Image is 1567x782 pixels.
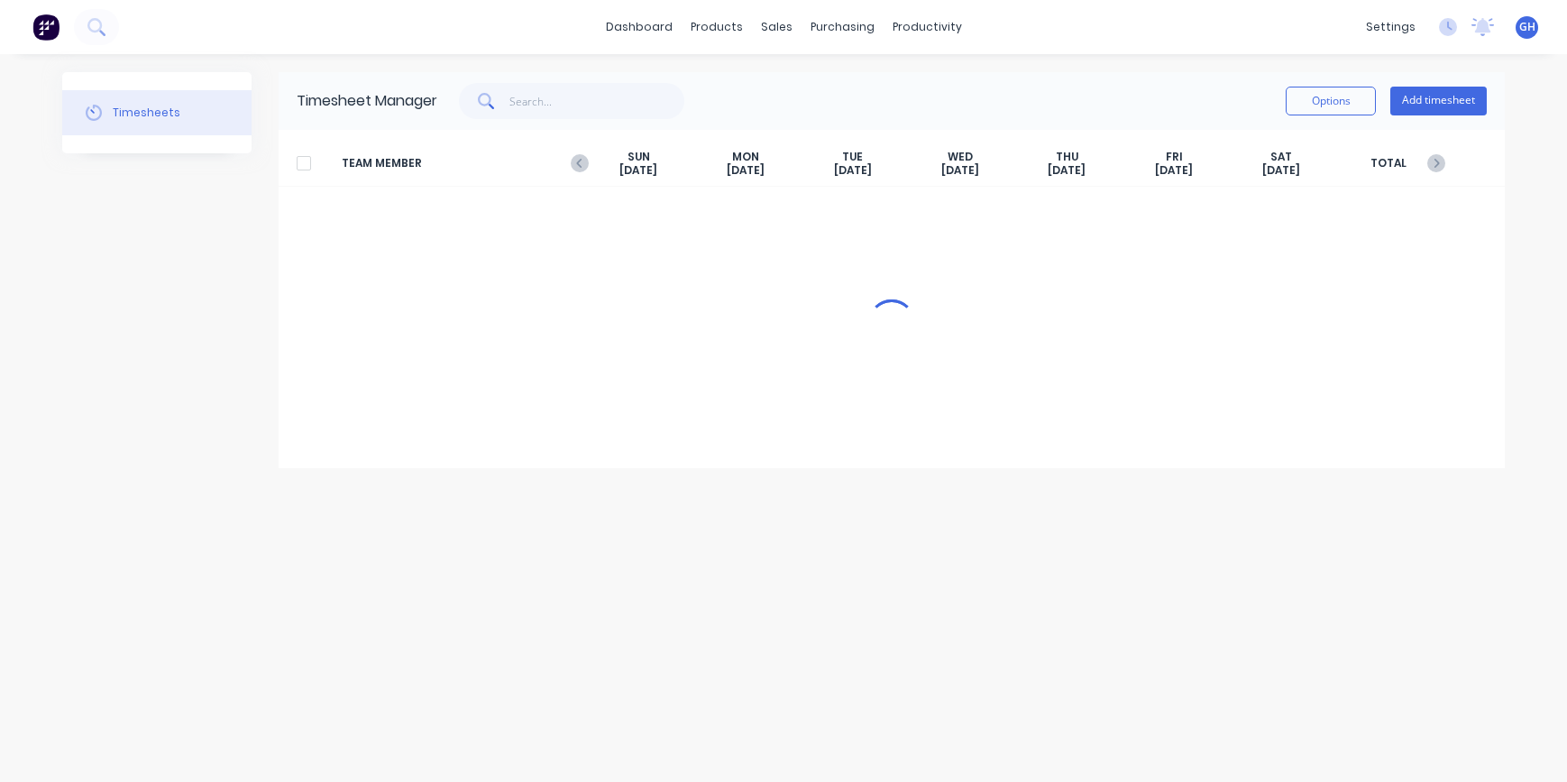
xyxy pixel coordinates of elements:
span: MON [732,150,759,164]
span: SUN [628,150,650,164]
span: SAT [1270,150,1292,164]
div: settings [1357,14,1425,41]
span: WED [948,150,973,164]
span: TUE [842,150,863,164]
div: sales [752,14,802,41]
span: THU [1056,150,1078,164]
button: Options [1286,87,1376,115]
img: Factory [32,14,60,41]
span: [DATE] [834,163,872,178]
div: Timesheets [113,105,180,121]
span: [DATE] [727,163,765,178]
span: [DATE] [1262,163,1300,178]
button: Timesheets [62,90,252,135]
span: [DATE] [1048,163,1086,178]
div: purchasing [802,14,884,41]
div: products [682,14,752,41]
span: TEAM MEMBER [342,150,585,178]
span: [DATE] [941,163,979,178]
div: Timesheet Manager [297,90,437,112]
span: FRI [1166,150,1183,164]
span: TOTAL [1334,150,1442,178]
div: productivity [884,14,971,41]
span: [DATE] [619,163,657,178]
button: Add timesheet [1390,87,1487,115]
span: [DATE] [1155,163,1193,178]
span: GH [1519,19,1535,35]
a: dashboard [597,14,682,41]
input: Search... [509,83,685,119]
